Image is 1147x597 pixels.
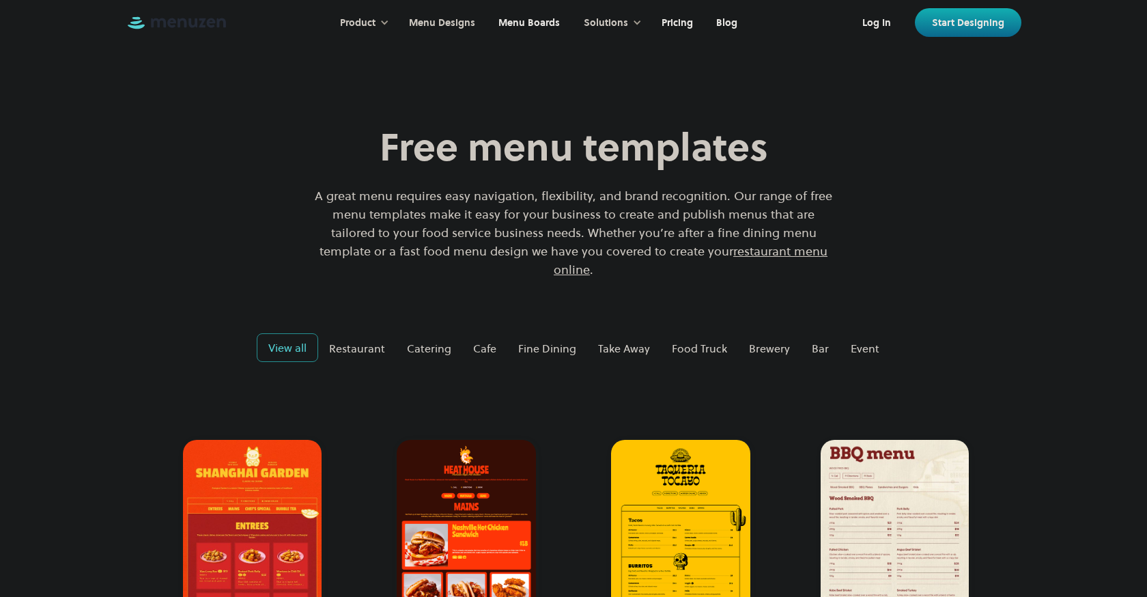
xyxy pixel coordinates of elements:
[598,340,650,357] div: Take Away
[570,2,649,44] div: Solutions
[329,340,385,357] div: Restaurant
[672,340,727,357] div: Food Truck
[485,2,570,44] a: Menu Boards
[473,340,496,357] div: Cafe
[845,10,908,36] a: Log In
[812,340,829,357] div: Bar
[649,2,703,44] a: Pricing
[340,16,376,31] div: Product
[311,124,836,170] h1: Free menu templates
[749,340,790,357] div: Brewery
[311,186,836,279] p: A great menu requires easy navigation, flexibility, and brand recognition. Our range of free menu...
[851,340,879,357] div: Event
[518,340,576,357] div: Fine Dining
[584,16,628,31] div: Solutions
[326,2,396,44] div: Product
[268,339,307,356] div: View all
[407,340,451,357] div: Catering
[703,2,748,44] a: Blog
[915,8,1021,37] a: Start Designing
[396,2,485,44] a: Menu Designs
